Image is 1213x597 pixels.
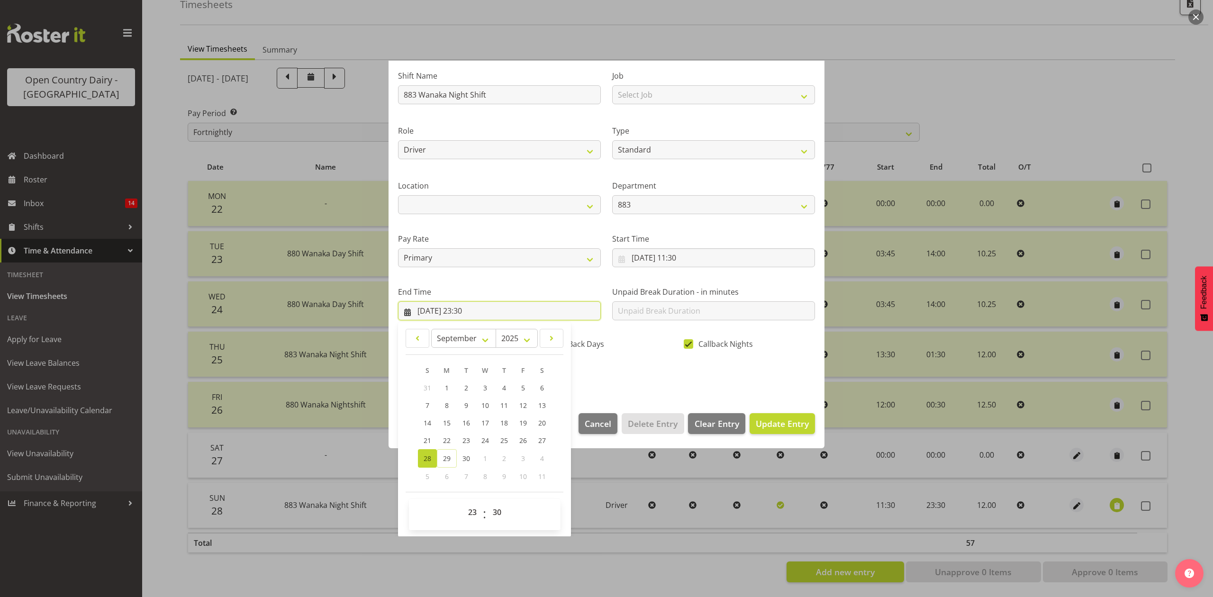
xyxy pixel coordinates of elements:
span: 28 [424,454,431,463]
a: 1 [437,379,457,397]
a: 2 [457,379,476,397]
a: 5 [514,379,533,397]
span: 1 [445,383,449,392]
span: 12 [519,401,527,410]
span: S [425,366,429,375]
span: 17 [481,418,489,427]
span: F [521,366,525,375]
span: CallBack Days [550,339,604,349]
button: Update Entry [750,413,815,434]
a: 16 [457,414,476,432]
a: 17 [476,414,495,432]
a: 13 [533,397,552,414]
span: 22 [443,436,451,445]
img: help-xxl-2.png [1185,569,1194,578]
span: Clear Entry [695,417,739,430]
a: 19 [514,414,533,432]
span: 4 [540,454,544,463]
label: Type [612,125,815,136]
a: 14 [418,414,437,432]
span: 3 [521,454,525,463]
span: W [482,366,488,375]
span: Delete Entry [628,417,678,430]
a: 30 [457,449,476,468]
a: 15 [437,414,457,432]
a: 4 [495,379,514,397]
label: Start Time [612,233,815,244]
span: 11 [538,472,546,481]
span: Update Entry [756,418,809,429]
span: 27 [538,436,546,445]
button: Delete Entry [622,413,684,434]
span: 10 [481,401,489,410]
span: 8 [445,401,449,410]
button: Feedback - Show survey [1195,266,1213,331]
a: 29 [437,449,457,468]
span: 26 [519,436,527,445]
span: 16 [462,418,470,427]
span: Cancel [585,417,611,430]
a: 8 [437,397,457,414]
span: 7 [464,472,468,481]
label: Department [612,180,815,191]
span: M [444,366,450,375]
input: Unpaid Break Duration [612,301,815,320]
span: 31 [424,383,431,392]
span: 18 [500,418,508,427]
a: 9 [457,397,476,414]
label: Role [398,125,601,136]
a: 12 [514,397,533,414]
input: Click to select... [612,248,815,267]
label: Pay Rate [398,233,601,244]
span: Feedback [1200,276,1208,309]
a: 6 [533,379,552,397]
span: 19 [519,418,527,427]
span: S [540,366,544,375]
a: 10 [476,397,495,414]
span: 4 [502,383,506,392]
a: 7 [418,397,437,414]
span: 2 [502,454,506,463]
span: 24 [481,436,489,445]
span: 5 [425,472,429,481]
a: 25 [495,432,514,449]
span: 29 [443,454,451,463]
span: : [483,503,486,526]
input: Click to select... [398,301,601,320]
label: Location [398,180,601,191]
a: 18 [495,414,514,432]
a: 20 [533,414,552,432]
span: T [502,366,506,375]
a: 23 [457,432,476,449]
button: Cancel [579,413,617,434]
span: T [464,366,468,375]
span: 11 [500,401,508,410]
a: 22 [437,432,457,449]
span: 15 [443,418,451,427]
span: 25 [500,436,508,445]
span: 9 [464,401,468,410]
a: 21 [418,432,437,449]
a: 24 [476,432,495,449]
span: 6 [445,472,449,481]
a: 11 [495,397,514,414]
span: 23 [462,436,470,445]
input: Shift Name [398,85,601,104]
span: 2 [464,383,468,392]
label: Shift Name [398,70,601,81]
span: Callback Nights [693,339,753,349]
span: 3 [483,383,487,392]
span: 20 [538,418,546,427]
span: 21 [424,436,431,445]
a: 28 [418,449,437,468]
span: 1 [483,454,487,463]
span: 7 [425,401,429,410]
a: 3 [476,379,495,397]
span: 14 [424,418,431,427]
span: 10 [519,472,527,481]
label: End Time [398,286,601,298]
label: Unpaid Break Duration - in minutes [612,286,815,298]
span: 9 [502,472,506,481]
span: 6 [540,383,544,392]
span: 5 [521,383,525,392]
